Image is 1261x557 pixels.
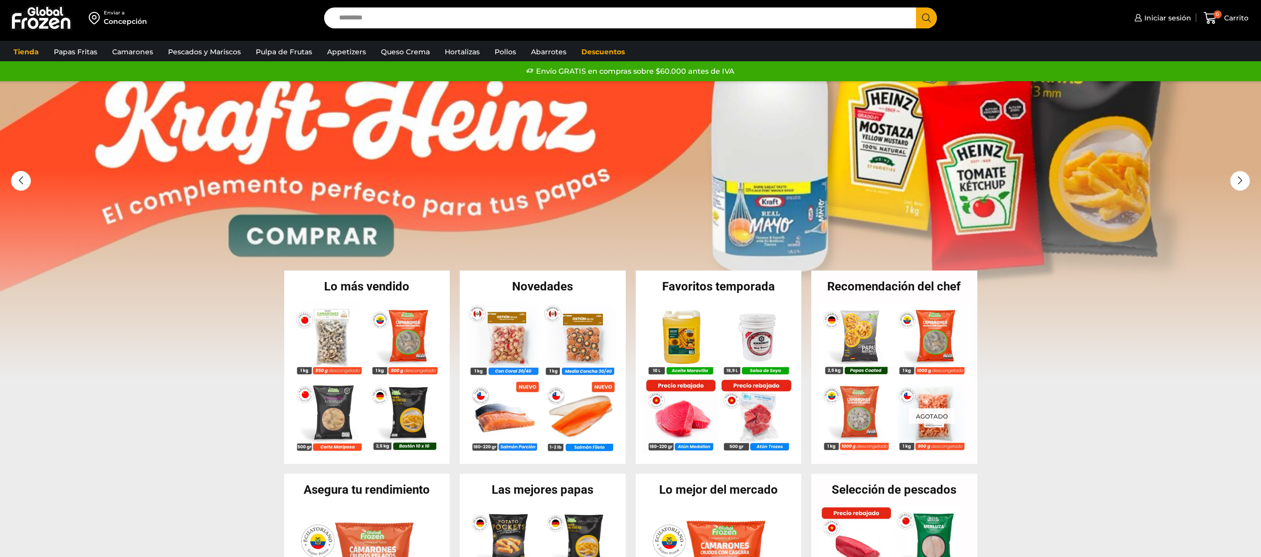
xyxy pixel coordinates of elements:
[1222,13,1249,23] span: Carrito
[49,42,102,61] a: Papas Fritas
[811,280,977,292] h2: Recomendación del chef
[1214,10,1222,18] span: 0
[11,171,31,191] div: Previous slide
[526,42,571,61] a: Abarrotes
[322,42,371,61] a: Appetizers
[104,16,147,26] div: Concepción
[460,484,626,496] h2: Las mejores papas
[107,42,158,61] a: Camarones
[440,42,485,61] a: Hortalizas
[284,484,450,496] h2: Asegura tu rendimiento
[376,42,435,61] a: Queso Crema
[1230,171,1250,191] div: Next slide
[163,42,246,61] a: Pescados y Mariscos
[576,42,630,61] a: Descuentos
[1142,13,1191,23] span: Iniciar sesión
[1201,6,1251,30] a: 0 Carrito
[284,280,450,292] h2: Lo más vendido
[89,9,104,26] img: address-field-icon.svg
[909,409,955,424] p: Agotado
[636,484,802,496] h2: Lo mejor del mercado
[460,280,626,292] h2: Novedades
[104,9,147,16] div: Enviar a
[636,280,802,292] h2: Favoritos temporada
[811,484,977,496] h2: Selección de pescados
[8,42,44,61] a: Tienda
[490,42,521,61] a: Pollos
[916,7,937,28] button: Search button
[251,42,317,61] a: Pulpa de Frutas
[1132,8,1191,28] a: Iniciar sesión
